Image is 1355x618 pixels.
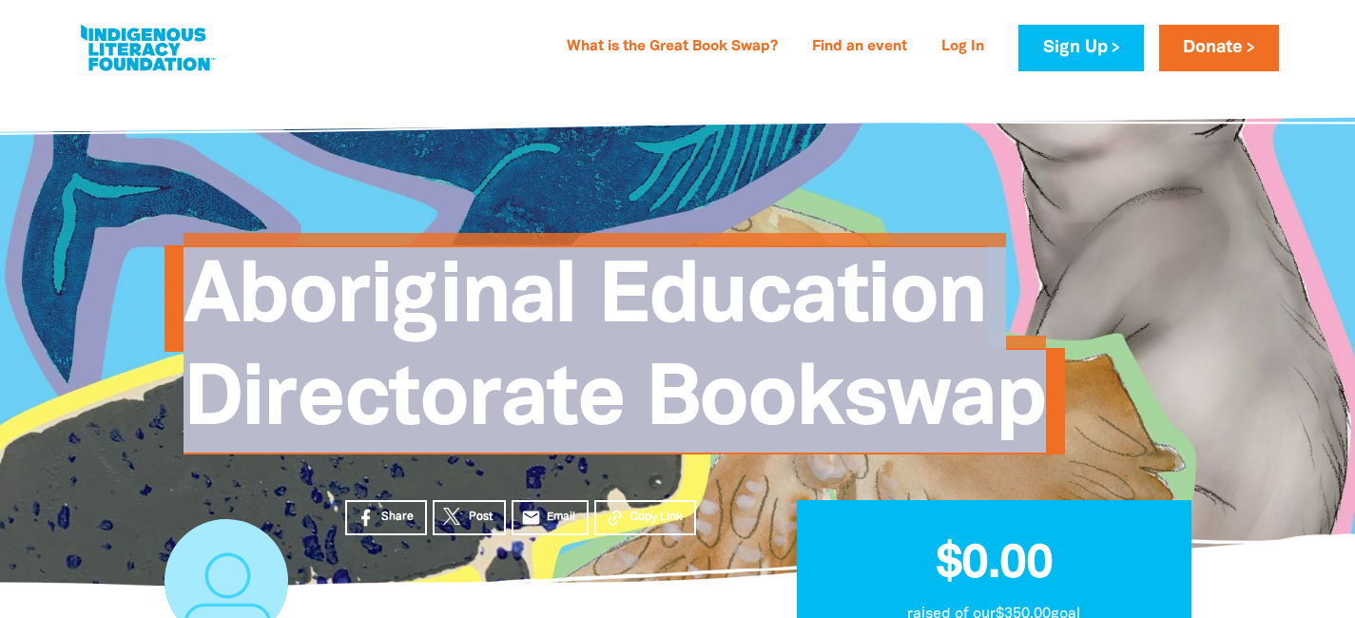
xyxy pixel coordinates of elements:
[381,509,414,526] span: Share
[469,509,493,526] span: Post
[555,32,789,63] a: What is the Great Book Swap?
[801,32,919,63] a: Find an event
[1018,25,1143,71] a: Sign Up
[184,260,1046,454] span: Aboriginal Education Directorate Bookswap
[1159,25,1279,71] a: Donate
[930,32,996,63] a: Log In
[547,509,575,526] span: Email
[521,508,541,528] i: email
[512,500,590,535] a: emailEmail
[433,500,506,535] a: Post
[594,500,696,535] button: Copy Link
[936,543,1053,587] span: $0.00
[345,500,427,535] a: Share
[630,509,683,526] span: Copy Link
